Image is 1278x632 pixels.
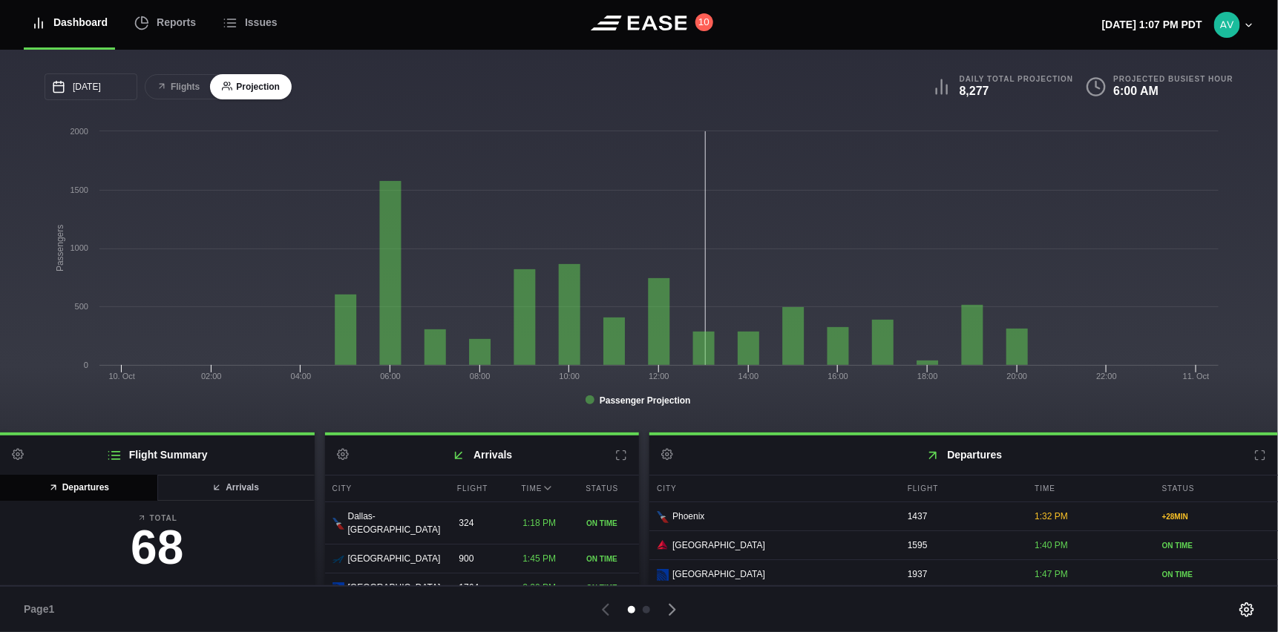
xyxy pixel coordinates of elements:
[960,85,989,97] b: 8,277
[291,372,312,381] text: 04:00
[325,435,640,475] h2: Arrivals
[71,127,88,136] text: 2000
[578,475,639,501] div: Status
[522,553,556,564] span: 1:45 PM
[917,372,938,381] text: 18:00
[586,582,632,593] div: ON TIME
[560,372,580,381] text: 10:00
[1162,569,1271,580] div: ON TIME
[649,372,669,381] text: 12:00
[522,518,556,528] span: 1:18 PM
[348,552,441,565] span: [GEOGRAPHIC_DATA]
[210,74,292,100] button: Projection
[1162,540,1271,551] div: ON TIME
[1155,475,1278,501] div: Status
[157,475,315,501] button: Arrivals
[1096,372,1117,381] text: 22:00
[1027,475,1150,501] div: Time
[145,74,212,100] button: Flights
[600,395,691,406] tspan: Passenger Projection
[325,475,446,501] div: City
[451,544,511,573] div: 900
[649,475,897,501] div: City
[1114,74,1233,84] b: Projected Busiest Hour
[586,553,632,564] div: ON TIME
[672,567,765,581] span: [GEOGRAPHIC_DATA]
[586,518,632,529] div: ON TIME
[1183,372,1209,381] tspan: 11. Oct
[55,225,65,271] tspan: Passengers
[71,243,88,252] text: 1000
[900,560,1023,588] div: 1937
[24,602,61,617] span: Page 1
[738,372,759,381] text: 14:00
[380,372,401,381] text: 06:00
[12,513,303,524] b: Total
[1214,12,1240,38] img: 9eca6f7b035e9ca54b5c6e3bab63db89
[1162,511,1271,522] div: + 28 MIN
[12,513,303,579] a: Total68
[450,475,511,501] div: Flight
[1035,569,1068,579] span: 1:47 PM
[12,524,303,571] h3: 68
[1035,511,1068,521] span: 1:32 PM
[649,435,1278,475] h2: Departures
[695,13,713,31] button: 10
[71,185,88,194] text: 1500
[84,361,88,369] text: 0
[1114,85,1159,97] b: 6:00 AM
[470,372,491,381] text: 08:00
[900,531,1023,559] div: 1595
[900,502,1023,530] div: 1437
[900,475,1023,501] div: Flight
[960,74,1074,84] b: Daily Total Projection
[348,581,441,594] span: [GEOGRAPHIC_DATA]
[201,372,222,381] text: 02:00
[1007,372,1028,381] text: 20:00
[1102,17,1202,33] p: [DATE] 1:07 PM PDT
[451,509,511,537] div: 324
[828,372,849,381] text: 16:00
[672,539,765,552] span: [GEOGRAPHIC_DATA]
[75,302,88,311] text: 500
[522,582,556,593] span: 2:30 PM
[672,510,704,523] span: Phoenix
[348,510,441,536] span: Dallas-[GEOGRAPHIC_DATA]
[451,573,511,602] div: 1764
[514,475,575,501] div: Time
[1035,540,1068,550] span: 1:40 PM
[108,372,134,381] tspan: 10. Oct
[45,73,137,100] input: mm/dd/yyyy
